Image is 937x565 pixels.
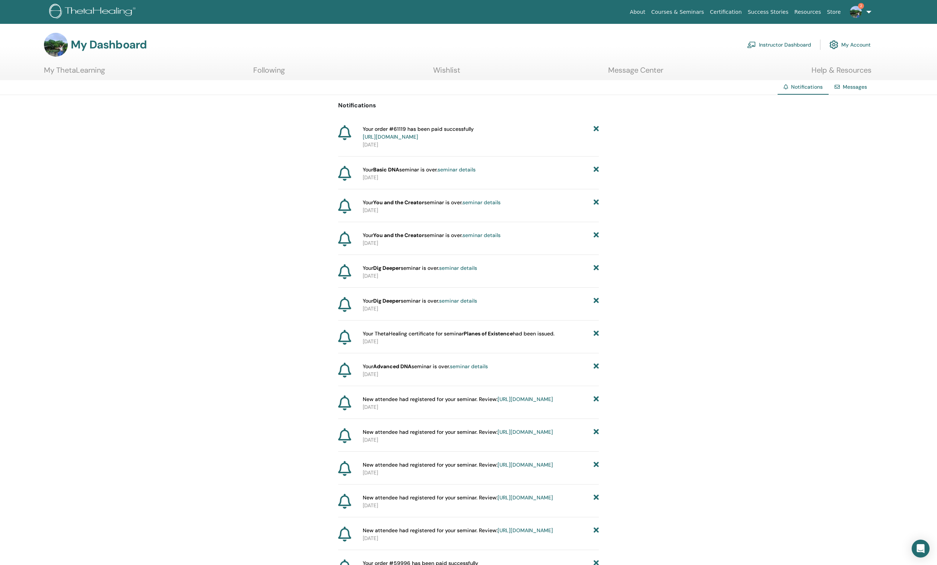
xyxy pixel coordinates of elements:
[49,4,138,20] img: logo.png
[498,396,553,403] a: [URL][DOMAIN_NAME]
[363,494,553,502] span: New attendee had registered for your seminar. Review:
[912,540,930,558] div: Open Intercom Messenger
[363,231,501,239] span: Your seminar is over.
[363,469,599,477] p: [DATE]
[439,297,477,304] a: seminar details
[498,527,553,534] a: [URL][DOMAIN_NAME]
[745,5,791,19] a: Success Stories
[438,166,476,173] a: seminar details
[363,403,599,411] p: [DATE]
[363,305,599,313] p: [DATE]
[363,272,599,280] p: [DATE]
[747,37,811,53] a: Instructor Dashboard
[791,83,823,90] span: Notifications
[824,5,844,19] a: Store
[363,395,553,403] span: New attendee had registered for your seminar. Review:
[363,206,599,214] p: [DATE]
[363,370,599,378] p: [DATE]
[363,527,553,534] span: New attendee had registered for your seminar. Review:
[363,297,477,305] span: Your seminar is over.
[373,297,401,304] strong: Dig Deeper
[363,166,476,174] span: Your seminar is over.
[373,166,399,173] strong: Basic DNA
[433,66,460,80] a: Wishlist
[498,494,553,501] a: [URL][DOMAIN_NAME]
[829,38,838,51] img: cog.svg
[850,6,862,18] img: default.jpg
[648,5,707,19] a: Courses & Seminars
[811,66,871,80] a: Help & Resources
[373,363,412,370] strong: Advanced DNA
[363,534,599,542] p: [DATE]
[858,3,864,9] span: 2
[608,66,663,80] a: Message Center
[464,330,513,337] b: Planes of Existence
[363,199,501,206] span: Your seminar is over.
[363,125,474,141] span: Your order #61119 has been paid successfully
[363,133,418,140] a: [URL][DOMAIN_NAME]
[439,265,477,271] a: seminar details
[747,41,756,48] img: chalkboard-teacher.svg
[450,363,488,370] a: seminar details
[463,199,501,206] a: seminar details
[373,199,424,206] strong: You and the Creator
[363,141,599,149] p: [DATE]
[44,33,68,57] img: default.jpg
[363,239,599,247] p: [DATE]
[363,502,599,509] p: [DATE]
[363,330,555,338] span: Your ThetaHealing certificate for seminar had been issued.
[463,232,501,239] a: seminar details
[707,5,744,19] a: Certification
[373,265,401,271] strong: Dig Deeper
[338,101,599,110] p: Notifications
[498,429,553,435] a: [URL][DOMAIN_NAME]
[363,428,553,436] span: New attendee had registered for your seminar. Review:
[627,5,648,19] a: About
[363,338,599,345] p: [DATE]
[363,363,488,370] span: Your seminar is over.
[253,66,285,80] a: Following
[498,461,553,468] a: [URL][DOMAIN_NAME]
[843,83,867,90] a: Messages
[363,174,599,182] p: [DATE]
[71,38,147,51] h3: My Dashboard
[829,37,871,53] a: My Account
[363,461,553,469] span: New attendee had registered for your seminar. Review:
[363,436,599,444] p: [DATE]
[363,264,477,272] span: Your seminar is over.
[44,66,105,80] a: My ThetaLearning
[373,232,424,239] strong: You and the Creator
[791,5,824,19] a: Resources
